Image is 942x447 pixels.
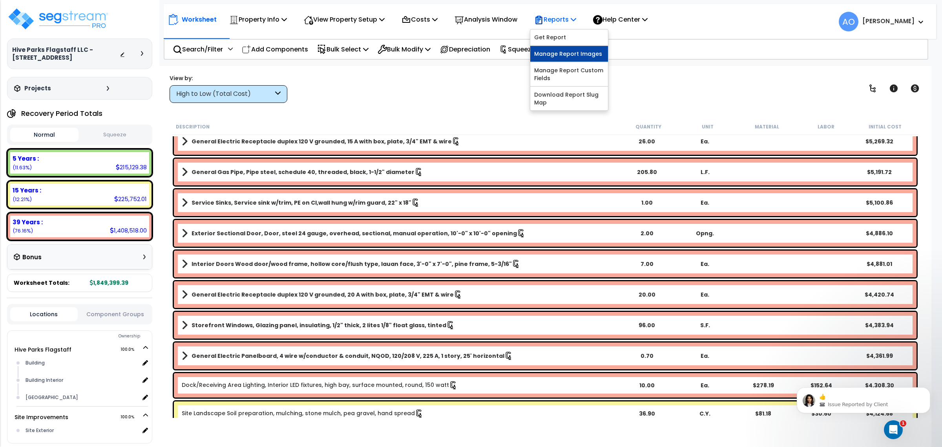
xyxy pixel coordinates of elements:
[12,46,120,62] h3: Hive Parks Flagstaff LLC - [STREET_ADDRESS]
[618,321,676,329] div: 96.00
[120,412,141,422] span: 100.0%
[24,358,139,368] div: Building
[10,307,78,321] button: Locations
[13,196,32,203] small: 12.20677433012455%
[173,44,223,55] p: Search/Filter
[530,29,608,45] a: Get Report
[676,352,734,360] div: Ea.
[182,289,618,300] a: Assembly Title
[676,291,734,299] div: Ea.
[702,124,714,130] small: Unit
[24,84,51,92] h3: Projects
[24,426,139,435] div: Site Exterior
[114,195,147,203] div: 225,752.01
[851,321,909,329] div: $4,383.94
[818,124,834,130] small: Labor
[182,14,217,25] p: Worksheet
[676,168,734,176] div: L.F.
[23,332,152,341] div: Ownership
[676,260,734,268] div: Ea.
[851,260,909,268] div: $4,881.01
[440,44,490,55] p: Depreciation
[15,346,71,354] a: Hive Parks Flagstaff 100.0%
[192,137,452,145] b: General Electric Receptacle duplex 120 V grounded, 15 A with box, plate, 3/4" EMT & wire
[435,40,495,59] div: Depreciation
[120,345,141,354] span: 100.0%
[618,381,676,389] div: 10.00
[15,413,68,421] a: Site Improvements 100.0%
[618,260,676,268] div: 7.00
[192,229,517,237] b: Exterior Sectional Door, Door, steel 24 gauge, overhead, sectional, manual operation, 10'-0" x 10...
[182,228,618,239] a: Assembly Title
[182,197,618,208] a: Assembly Title
[192,352,504,360] b: General Electric Panelboard, 4 wire w/conductor & conduit, NQOD, 120/208 V, 225 A, 1 story, 25' h...
[618,229,676,237] div: 2.00
[192,260,512,268] b: Interior Doors Wood door/wood frame, hollow core/flush type, lauan face, 3'-0" x 7'-0", pine fram...
[22,254,42,261] h3: Bonus
[304,14,385,25] p: View Property Setup
[229,14,287,25] p: Property Info
[13,227,33,234] small: 76.16083403163661%
[182,381,458,390] a: Individual Item
[884,420,903,439] iframe: Intercom live chat
[530,62,608,86] a: Manage Report Custom Fields
[110,226,147,234] div: 1,408,518.00
[618,168,676,176] div: 205.80
[317,44,369,55] p: Bulk Select
[82,310,149,319] button: Component Groups
[635,124,661,130] small: Quantity
[90,279,128,287] b: 1,849,399.39
[862,17,915,25] b: [PERSON_NAME]
[182,320,618,331] a: Assembly Title
[455,14,517,25] p: Analysis Window
[676,381,734,389] div: Ea.
[192,168,414,176] b: General Gas Pipe, Pipe steel, schedule 40, threaded, black, 1-1/2" diameter
[13,218,43,226] b: 39 Years :
[14,279,69,287] span: Worksheet Totals:
[182,136,618,147] a: Assembly Title
[24,393,139,402] div: [GEOGRAPHIC_DATA]
[785,371,942,426] iframe: Intercom notifications message
[618,199,676,207] div: 1.00
[13,154,39,163] b: 5 Years :
[851,168,909,176] div: $5,191.72
[839,12,858,31] span: AO
[676,199,734,207] div: Ea.
[176,124,210,130] small: Description
[10,128,78,142] button: Normal
[170,74,287,82] div: View by:
[182,167,618,178] a: Assembly Title
[851,199,909,207] div: $5,100.86
[851,352,909,360] div: $4,361.99
[534,14,576,25] p: Reports
[182,258,618,269] a: Assembly Title
[378,44,431,55] p: Bulk Modify
[734,410,792,418] div: $81.18
[851,229,909,237] div: $4,886.10
[900,420,906,427] span: 1
[734,381,792,389] div: $278.19
[192,199,411,207] b: Service Sinks, Service sink w/trim, PE on CI,wall hung w/rim guard, 22" x 18"
[237,40,312,59] div: Add Components
[851,291,909,299] div: $4,420.74
[530,46,608,62] a: Manage Report Images
[869,124,902,130] small: Initial Cost
[499,44,542,55] p: Squeeze
[618,352,676,360] div: 0.70
[676,229,734,237] div: Opng.
[7,7,109,31] img: logo_pro_r.png
[21,110,102,117] h4: Recovery Period Totals
[116,163,147,171] div: 215,129.38
[80,128,149,142] button: Squeeze
[676,410,734,418] div: C.Y.
[24,376,139,385] div: Building Interior
[530,87,608,110] a: Download Report Slug Map
[593,14,648,25] p: Help Center
[13,164,32,171] small: 11.632391638238834%
[13,186,41,194] b: 15 Years :
[618,410,676,418] div: 36.90
[851,137,909,145] div: $5,269.32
